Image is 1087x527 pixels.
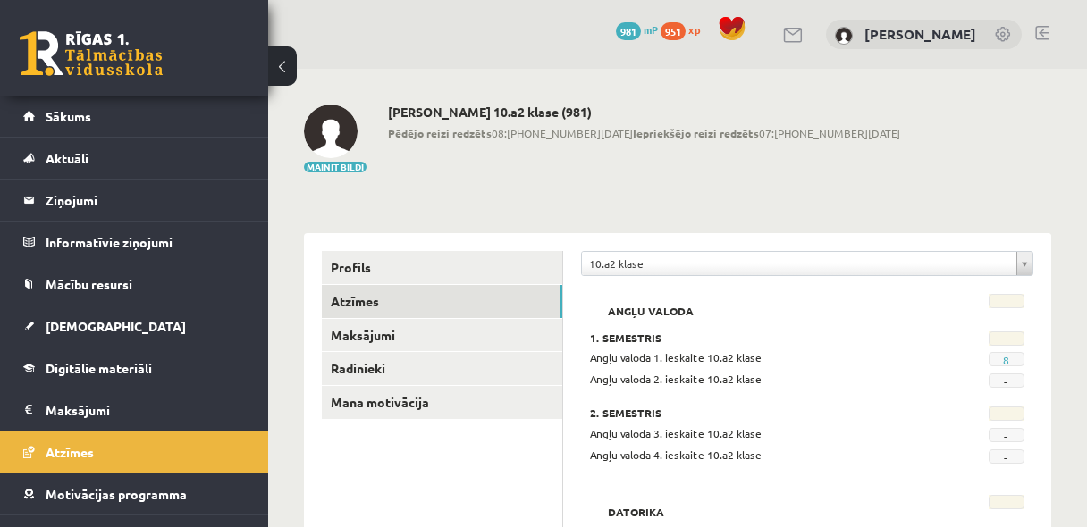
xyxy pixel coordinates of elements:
[633,126,759,140] b: Iepriekšējo reizi redzēts
[46,150,88,166] span: Aktuāli
[23,138,246,179] a: Aktuāli
[989,373,1024,388] span: -
[23,96,246,137] a: Sākums
[46,222,246,263] legend: Informatīvie ziņojumi
[23,263,246,305] a: Mācību resursi
[23,389,246,431] a: Maksājumi
[661,22,686,40] span: 951
[590,372,762,386] span: Angļu valoda 2. ieskaite 10.a2 klase
[388,125,900,141] span: 08:[PHONE_NUMBER][DATE] 07:[PHONE_NUMBER][DATE]
[46,444,94,460] span: Atzīmes
[644,22,658,37] span: mP
[590,495,682,513] h2: Datorika
[23,305,246,347] a: [DEMOGRAPHIC_DATA]
[23,222,246,263] a: Informatīvie ziņojumi
[322,386,562,419] a: Mana motivācija
[304,162,367,172] button: Mainīt bildi
[46,389,246,431] legend: Maksājumi
[590,331,948,344] h3: 1. Semestris
[322,285,562,318] a: Atzīmes
[304,105,358,158] img: Anastasija Smirnova
[864,25,976,43] a: [PERSON_NAME]
[46,486,187,502] span: Motivācijas programma
[590,426,762,440] span: Angļu valoda 3. ieskaite 10.a2 klase
[989,449,1024,464] span: -
[322,251,562,284] a: Profils
[23,473,246,514] a: Motivācijas programma
[590,350,762,364] span: Angļu valoda 1. ieskaite 10.a2 klase
[322,319,562,352] a: Maksājumi
[589,252,1009,275] span: 10.a2 klase
[46,318,186,334] span: [DEMOGRAPHIC_DATA]
[835,27,853,45] img: Anastasija Smirnova
[616,22,641,40] span: 981
[590,406,948,419] h3: 2. Semestris
[590,448,762,462] span: Angļu valoda 4. ieskaite 10.a2 klase
[46,360,152,376] span: Digitālie materiāli
[989,428,1024,442] span: -
[590,294,712,312] h2: Angļu valoda
[322,352,562,385] a: Radinieki
[388,105,900,120] h2: [PERSON_NAME] 10.a2 klase (981)
[46,108,91,124] span: Sākums
[20,31,163,76] a: Rīgas 1. Tālmācības vidusskola
[23,347,246,389] a: Digitālie materiāli
[23,180,246,221] a: Ziņojumi
[1003,353,1009,367] a: 8
[661,22,709,37] a: 951 xp
[388,126,492,140] b: Pēdējo reizi redzēts
[616,22,658,37] a: 981 mP
[46,180,246,221] legend: Ziņojumi
[23,431,246,473] a: Atzīmes
[688,22,700,37] span: xp
[46,276,132,292] span: Mācību resursi
[582,252,1032,275] a: 10.a2 klase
